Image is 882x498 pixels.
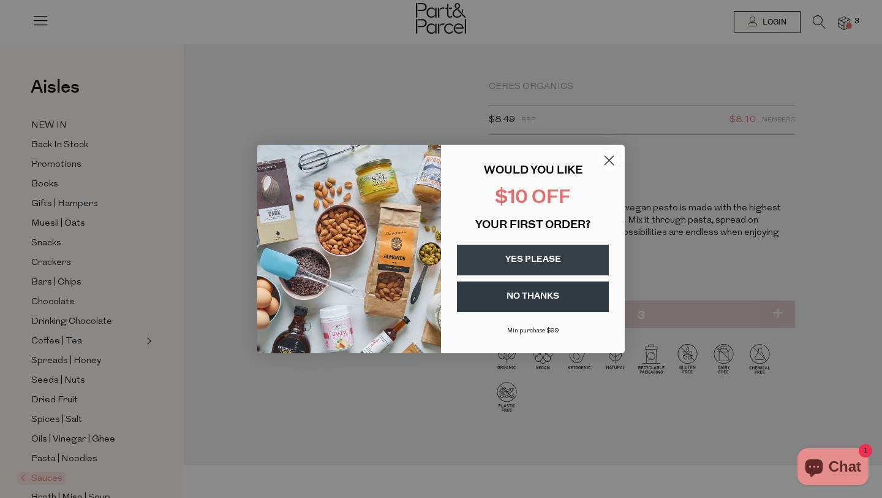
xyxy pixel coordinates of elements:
[457,245,609,275] button: YES PLEASE
[484,166,582,177] span: WOULD YOU LIKE
[257,145,441,353] img: 43fba0fb-7538-40bc-babb-ffb1a4d097bc.jpeg
[475,220,590,231] span: YOUR FIRST ORDER?
[495,189,571,208] span: $10 OFF
[457,282,609,312] button: NO THANKS
[794,448,872,488] inbox-online-store-chat: Shopify online store chat
[598,150,620,171] button: Close dialog
[507,328,559,334] span: Min purchase $99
